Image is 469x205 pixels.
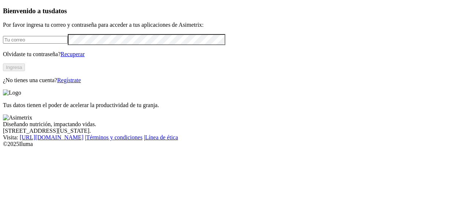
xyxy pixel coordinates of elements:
[3,102,466,109] p: Tus datos tienen el poder de acelerar la productividad de tu granja.
[3,36,68,44] input: Tu correo
[3,63,25,71] button: Ingresa
[86,134,143,140] a: Términos y condiciones
[3,22,466,28] p: Por favor ingresa tu correo y contraseña para acceder a tus aplicaciones de Asimetrix:
[57,77,81,83] a: Regístrate
[3,134,466,141] div: Visita : | |
[3,128,466,134] div: [STREET_ADDRESS][US_STATE].
[20,134,84,140] a: [URL][DOMAIN_NAME]
[3,89,21,96] img: Logo
[3,7,466,15] h3: Bienvenido a tus
[60,51,85,57] a: Recuperar
[3,51,466,58] p: Olvidaste tu contraseña?
[3,114,32,121] img: Asimetrix
[3,77,466,84] p: ¿No tienes una cuenta?
[3,141,466,147] div: © 2025 Iluma
[3,121,466,128] div: Diseñando nutrición, impactando vidas.
[51,7,67,15] span: datos
[145,134,178,140] a: Línea de ética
